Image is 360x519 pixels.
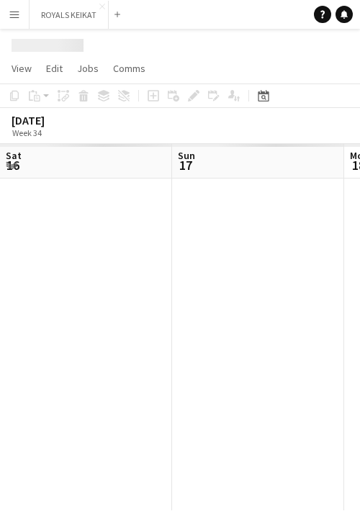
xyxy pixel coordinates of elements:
[9,127,45,138] span: Week 34
[40,59,68,78] a: Edit
[176,157,195,173] span: 17
[113,62,145,75] span: Comms
[30,1,109,29] button: ROYALS KEIKAT
[4,157,22,173] span: 16
[107,59,151,78] a: Comms
[12,113,78,127] div: [DATE]
[46,62,63,75] span: Edit
[6,59,37,78] a: View
[6,149,22,162] span: Sat
[178,149,195,162] span: Sun
[12,62,32,75] span: View
[71,59,104,78] a: Jobs
[77,62,99,75] span: Jobs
